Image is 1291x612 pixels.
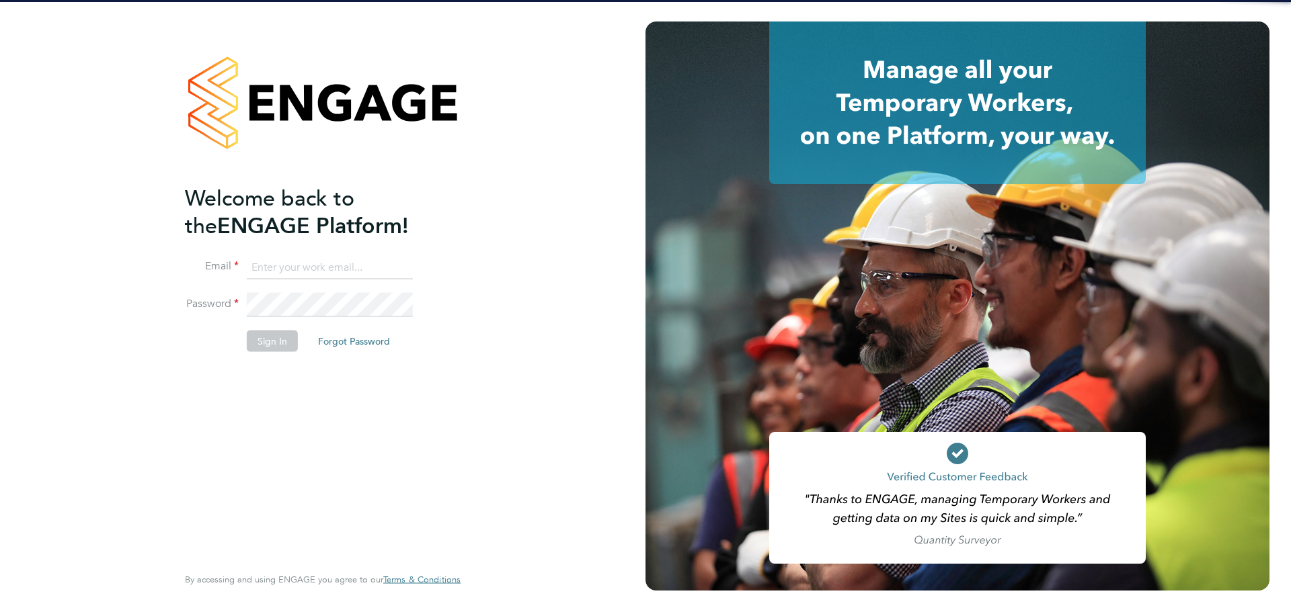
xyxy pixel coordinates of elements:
label: Password [185,297,239,311]
span: By accessing and using ENGAGE you agree to our [185,574,461,585]
span: Terms & Conditions [383,574,461,585]
h2: ENGAGE Platform! [185,184,447,239]
button: Forgot Password [307,331,401,352]
input: Enter your work email... [247,255,413,279]
span: Welcome back to the [185,185,354,238]
a: Terms & Conditions [383,574,461,585]
button: Sign In [247,331,298,352]
label: Email [185,259,239,273]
